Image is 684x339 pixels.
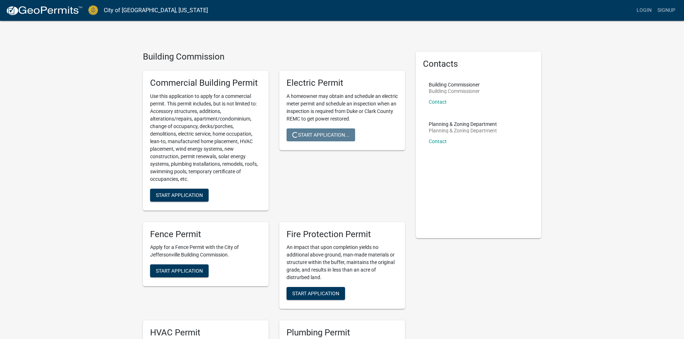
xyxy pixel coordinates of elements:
button: Start Application [150,189,209,202]
h4: Building Commission [143,52,405,62]
a: City of [GEOGRAPHIC_DATA], [US_STATE] [104,4,208,17]
img: City of Jeffersonville, Indiana [88,5,98,15]
button: Start Application [150,264,209,277]
h5: Plumbing Permit [287,328,398,338]
p: Use this application to apply for a commercial permit. This permit includes, but is not limited t... [150,93,261,183]
p: Apply for a Fence Permit with the City of Jeffersonville Building Commission. [150,244,261,259]
button: Start Application... [287,128,355,141]
h5: Contacts [423,59,534,69]
h5: Commercial Building Permit [150,78,261,88]
a: Signup [655,4,678,17]
a: Contact [429,99,447,105]
span: Start Application [156,268,203,274]
p: Planning & Zoning Department [429,128,497,133]
a: Login [634,4,655,17]
h5: Fence Permit [150,229,261,240]
p: Planning & Zoning Department [429,122,497,127]
h5: HVAC Permit [150,328,261,338]
p: Building Commissioner [429,82,480,87]
span: Start Application [292,291,339,296]
h5: Electric Permit [287,78,398,88]
p: A homeowner may obtain and schedule an electric meter permit and schedule an inspection when an i... [287,93,398,123]
h5: Fire Protection Permit [287,229,398,240]
span: Start Application [156,192,203,198]
p: An impact that upon completion yields no additional above ground, man-made materials or structure... [287,244,398,281]
p: Building Commissioner [429,89,480,94]
span: Start Application... [292,132,349,137]
button: Start Application [287,287,345,300]
a: Contact [429,138,447,144]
